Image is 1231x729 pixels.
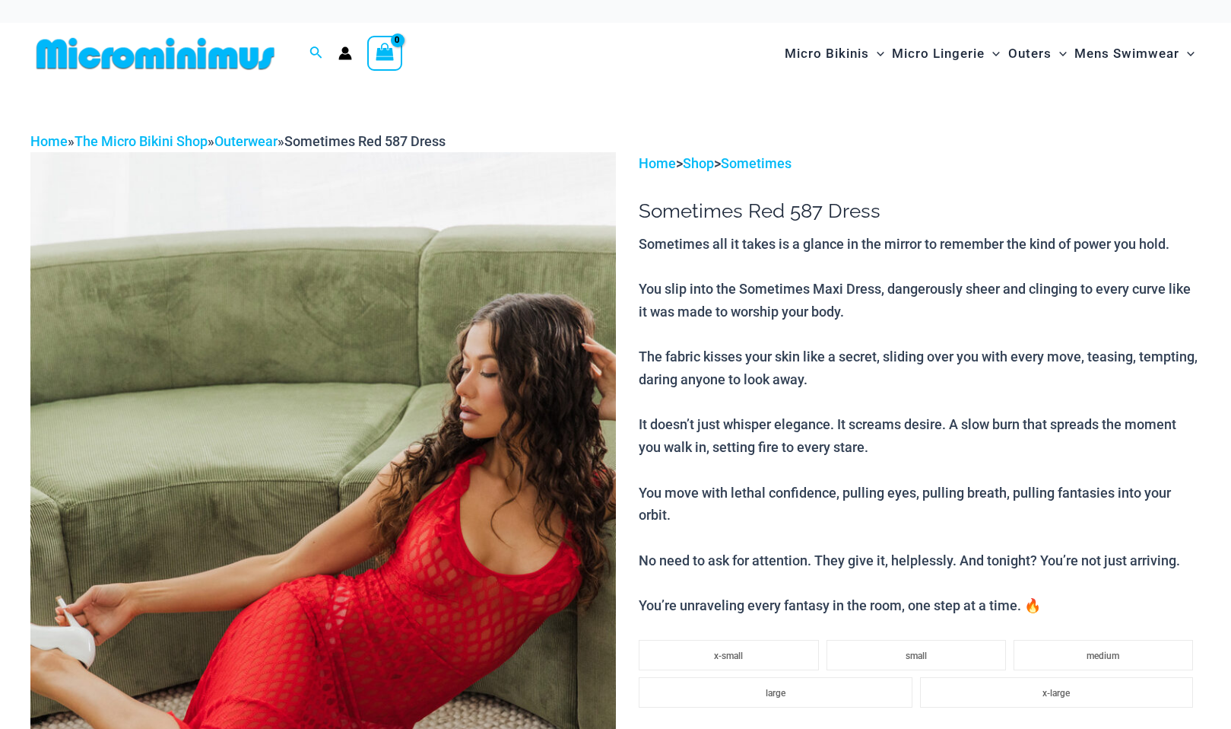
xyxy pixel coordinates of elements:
li: medium [1014,640,1193,670]
a: Sometimes [721,155,792,171]
span: large [766,688,785,699]
a: OutersMenu ToggleMenu Toggle [1004,30,1071,77]
p: Sometimes all it takes is a glance in the mirror to remember the kind of power you hold. You slip... [639,233,1201,617]
h1: Sometimes Red 587 Dress [639,199,1201,223]
p: > > [639,152,1201,175]
span: Mens Swimwear [1074,34,1179,73]
span: Menu Toggle [1179,34,1195,73]
a: View Shopping Cart, empty [367,36,402,71]
li: x-large [920,677,1193,708]
span: Micro Lingerie [892,34,985,73]
span: medium [1087,651,1119,661]
a: Outerwear [214,133,278,149]
span: x-small [714,651,743,661]
a: Home [30,133,68,149]
span: small [906,651,927,661]
a: Search icon link [309,44,323,63]
span: Menu Toggle [985,34,1000,73]
a: Micro BikinisMenu ToggleMenu Toggle [781,30,888,77]
a: Micro LingerieMenu ToggleMenu Toggle [888,30,1004,77]
a: Account icon link [338,46,352,60]
span: Menu Toggle [1052,34,1067,73]
span: Outers [1008,34,1052,73]
span: x-large [1042,688,1070,699]
span: Sometimes Red 587 Dress [284,133,446,149]
span: » » » [30,133,446,149]
img: MM SHOP LOGO FLAT [30,37,281,71]
li: x-small [639,640,818,670]
nav: Site Navigation [779,28,1201,79]
span: Micro Bikinis [785,34,869,73]
li: large [639,677,912,708]
span: Menu Toggle [869,34,884,73]
a: Mens SwimwearMenu ToggleMenu Toggle [1071,30,1198,77]
a: The Micro Bikini Shop [75,133,208,149]
li: small [826,640,1006,670]
a: Home [639,155,676,171]
a: Shop [683,155,714,171]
